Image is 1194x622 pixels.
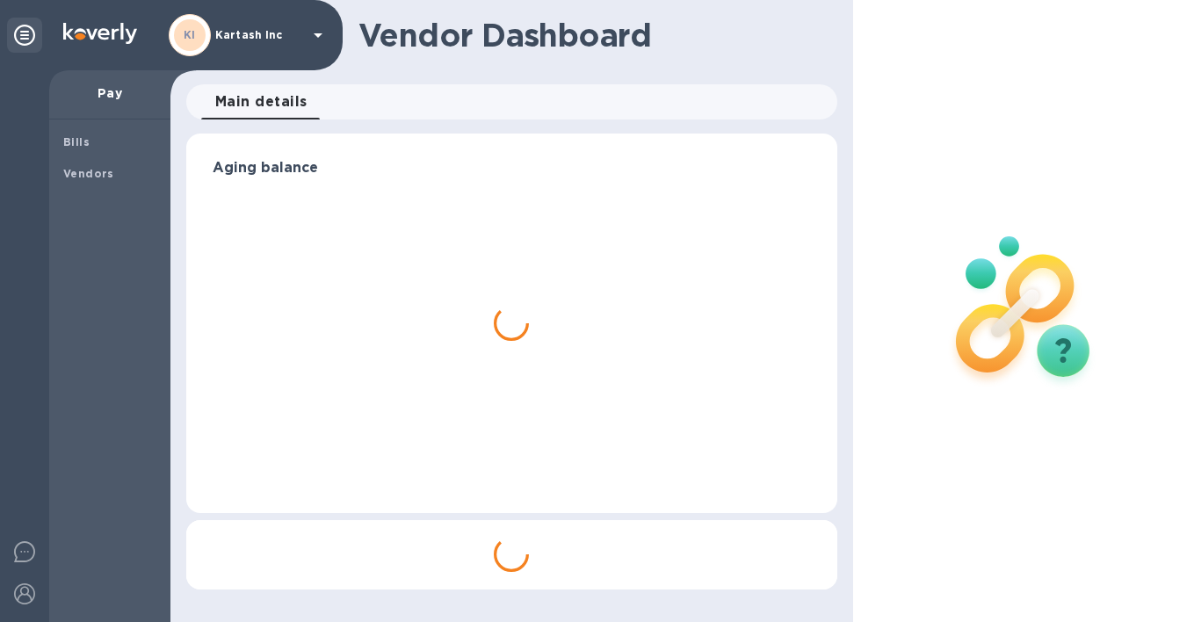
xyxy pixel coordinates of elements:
[213,160,811,177] h3: Aging balance
[63,167,114,180] b: Vendors
[63,135,90,148] b: Bills
[184,28,196,41] b: KI
[63,84,156,102] p: Pay
[215,90,308,114] span: Main details
[358,17,825,54] h1: Vendor Dashboard
[63,23,137,44] img: Logo
[215,29,303,41] p: Kartash Inc
[7,18,42,53] div: Unpin categories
